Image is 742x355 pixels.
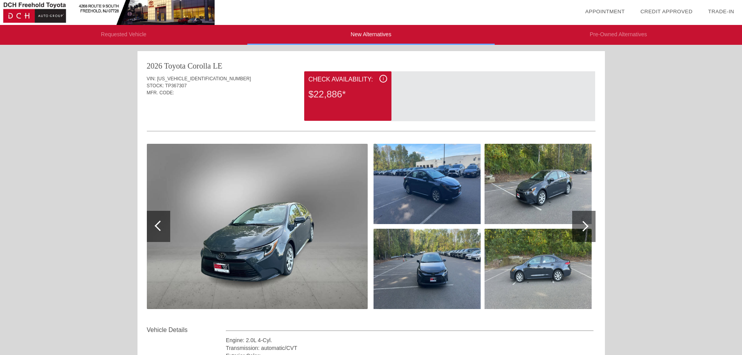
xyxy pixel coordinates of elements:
[147,90,174,95] span: MFR. CODE:
[226,344,594,352] div: Transmission: automatic/CVT
[147,60,211,71] div: 2026 Toyota Corolla
[708,9,734,14] a: Trade-In
[147,83,164,88] span: STOCK:
[308,75,387,84] div: Check Availability:
[147,325,226,335] div: Vehicle Details
[379,75,387,83] div: i
[157,76,251,81] span: [US_VEHICLE_IDENTIFICATION_NUMBER]
[495,25,742,45] li: Pre-Owned Alternatives
[147,108,596,120] div: Quoted on [DATE] 6:27:15 PM
[374,144,481,224] img: 423667c25344d993ecdb8f83f8246c62x.jpg
[585,9,625,14] a: Appointment
[165,83,187,88] span: TP367307
[308,84,387,104] div: $22,886*
[485,144,592,224] img: c404b414d19550c06916e8954dd5d0c2x.jpg
[147,76,156,81] span: VIN:
[147,144,368,309] img: 467c33eedcc85175f23c074fe046e414x.jpg
[640,9,693,14] a: Credit Approved
[485,229,592,309] img: e7150b4133b6569521dee585102f1c46x.jpg
[374,229,481,309] img: 8ec577b7247e60441fbac0c08ffd2750x.jpg
[247,25,495,45] li: New Alternatives
[213,60,222,71] div: LE
[226,336,594,344] div: Engine: 2.0L 4-Cyl.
